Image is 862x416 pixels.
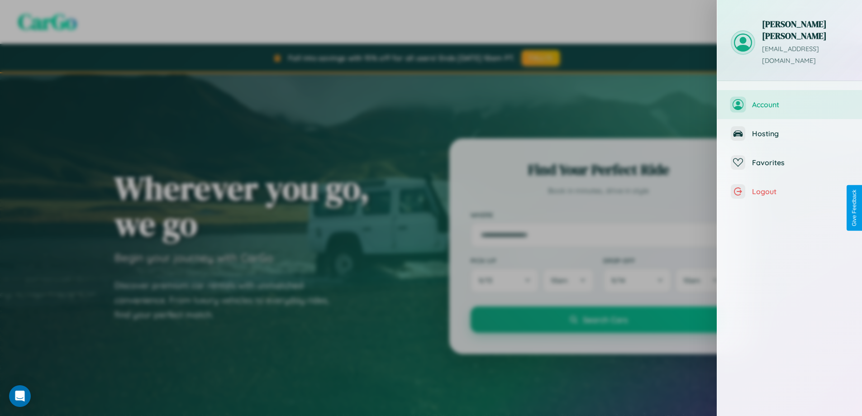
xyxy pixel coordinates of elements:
span: Logout [752,187,848,196]
span: Favorites [752,158,848,167]
button: Account [717,90,862,119]
div: Give Feedback [851,190,857,226]
h3: [PERSON_NAME] [PERSON_NAME] [762,18,848,42]
button: Hosting [717,119,862,148]
button: Logout [717,177,862,206]
span: Hosting [752,129,848,138]
p: [EMAIL_ADDRESS][DOMAIN_NAME] [762,43,848,67]
span: Account [752,100,848,109]
div: Open Intercom Messenger [9,385,31,407]
button: Favorites [717,148,862,177]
